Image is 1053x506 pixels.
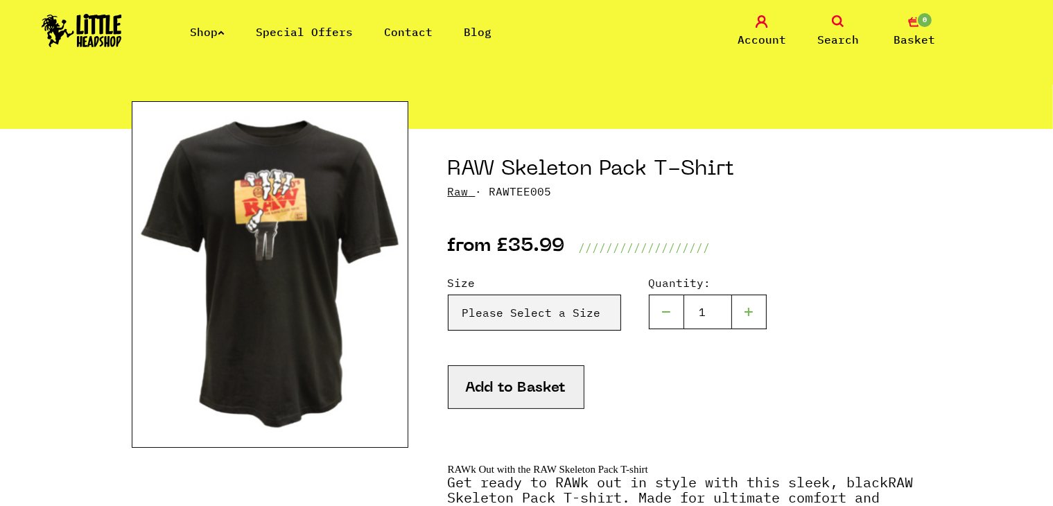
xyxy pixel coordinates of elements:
label: Quantity: [649,274,767,291]
p: /////////////////// [579,239,711,256]
span: 0 [916,12,933,28]
button: Add to Basket [448,365,584,409]
a: Shop [190,25,225,39]
img: RAW Skeleton Pack T-Shirt [132,101,408,448]
h1: RAW Skeleton Pack T-Shirt [448,157,922,183]
span: Basket [894,31,935,48]
strong: RAWk Out with the RAW Skeleton Pack T-shirt [448,464,648,475]
a: Search [803,15,873,48]
p: · RAWTEE005 [448,183,922,200]
a: Special Offers [256,25,353,39]
img: Little Head Shop Logo [42,14,122,47]
a: Contact [384,25,433,39]
a: Raw [448,184,469,198]
p: from £35.99 [448,239,565,256]
label: Size [448,274,621,291]
span: Search [817,31,859,48]
a: Blog [464,25,491,39]
input: 1 [684,295,732,329]
span: Account [738,31,786,48]
a: 0 Basket [880,15,949,48]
